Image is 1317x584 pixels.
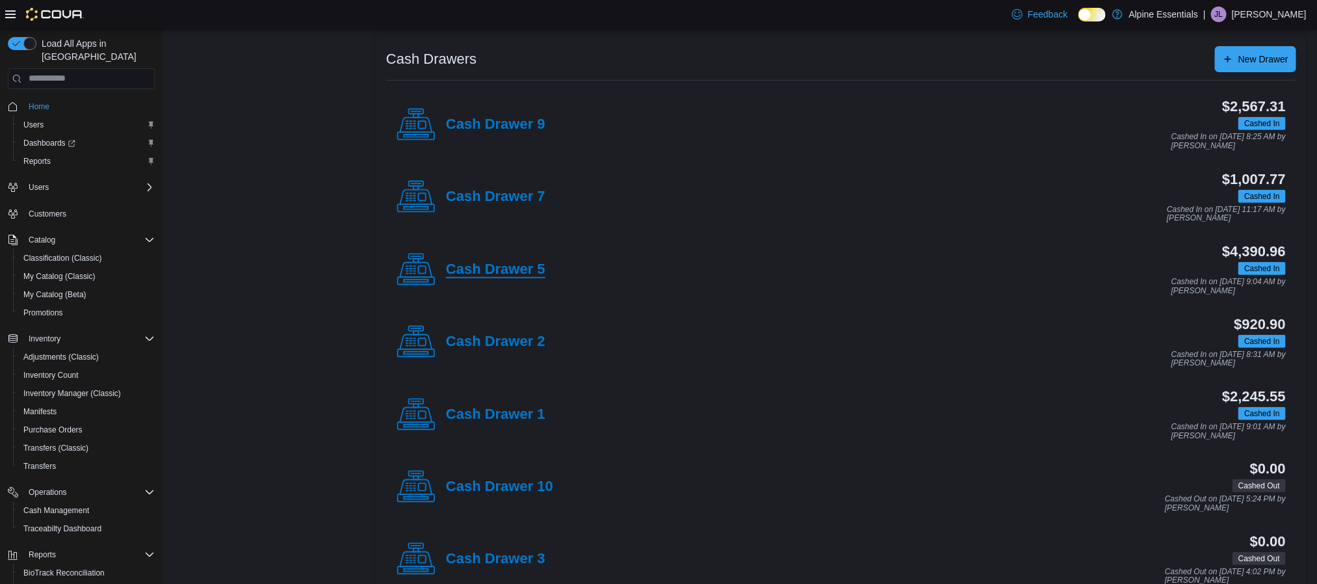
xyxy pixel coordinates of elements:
[18,503,94,518] a: Cash Management
[23,120,44,130] span: Users
[446,334,545,351] h4: Cash Drawer 2
[446,189,545,206] h4: Cash Drawer 7
[13,403,160,421] button: Manifests
[18,503,155,518] span: Cash Management
[18,422,88,438] a: Purchase Orders
[23,206,72,222] a: Customers
[1238,262,1286,275] span: Cashed In
[23,443,88,453] span: Transfers (Classic)
[23,484,155,500] span: Operations
[13,439,160,457] button: Transfers (Classic)
[1028,8,1067,21] span: Feedback
[1238,190,1286,203] span: Cashed In
[18,117,49,133] a: Users
[18,135,155,151] span: Dashboards
[18,349,155,365] span: Adjustments (Classic)
[1007,1,1073,27] a: Feedback
[23,568,105,578] span: BioTrack Reconciliation
[18,135,81,151] a: Dashboards
[18,404,155,419] span: Manifests
[13,267,160,285] button: My Catalog (Classic)
[1244,191,1280,202] span: Cashed In
[23,406,57,417] span: Manifests
[29,235,55,245] span: Catalog
[18,287,155,302] span: My Catalog (Beta)
[1238,335,1286,348] span: Cashed In
[1167,206,1286,223] p: Cashed In on [DATE] 11:17 AM by [PERSON_NAME]
[36,37,155,63] span: Load All Apps in [GEOGRAPHIC_DATA]
[18,367,155,383] span: Inventory Count
[18,305,68,321] a: Promotions
[26,8,84,21] img: Cova
[18,565,155,581] span: BioTrack Reconciliation
[29,334,60,344] span: Inventory
[23,308,63,318] span: Promotions
[18,153,56,169] a: Reports
[18,386,155,401] span: Inventory Manager (Classic)
[18,117,155,133] span: Users
[18,404,62,419] a: Manifests
[1078,8,1106,21] input: Dark Mode
[18,440,155,456] span: Transfers (Classic)
[23,524,101,534] span: Traceabilty Dashboard
[23,484,72,500] button: Operations
[1244,118,1280,129] span: Cashed In
[13,384,160,403] button: Inventory Manager (Classic)
[1244,408,1280,419] span: Cashed In
[3,97,160,116] button: Home
[3,231,160,249] button: Catalog
[1171,133,1286,150] p: Cashed In on [DATE] 8:25 AM by [PERSON_NAME]
[1165,495,1286,512] p: Cashed Out on [DATE] 5:24 PM by [PERSON_NAME]
[1250,534,1286,550] h3: $0.00
[1222,99,1286,114] h3: $2,567.31
[23,179,54,195] button: Users
[13,348,160,366] button: Adjustments (Classic)
[3,204,160,223] button: Customers
[18,440,94,456] a: Transfers (Classic)
[1238,480,1280,492] span: Cashed Out
[13,501,160,520] button: Cash Management
[13,134,160,152] a: Dashboards
[23,156,51,166] span: Reports
[446,261,545,278] h4: Cash Drawer 5
[386,51,476,67] h3: Cash Drawers
[23,370,79,380] span: Inventory Count
[1244,263,1280,274] span: Cashed In
[23,253,102,263] span: Classification (Classic)
[18,386,126,401] a: Inventory Manager (Classic)
[18,305,155,321] span: Promotions
[1222,244,1286,259] h3: $4,390.96
[23,232,60,248] button: Catalog
[1238,407,1286,420] span: Cashed In
[29,101,49,112] span: Home
[23,331,66,347] button: Inventory
[23,99,55,114] a: Home
[29,487,67,498] span: Operations
[446,551,545,568] h4: Cash Drawer 3
[23,461,56,471] span: Transfers
[1222,389,1286,405] h3: $2,245.55
[1238,553,1280,564] span: Cashed Out
[23,352,99,362] span: Adjustments (Classic)
[18,269,155,284] span: My Catalog (Classic)
[3,330,160,348] button: Inventory
[23,289,86,300] span: My Catalog (Beta)
[13,152,160,170] button: Reports
[1203,7,1206,22] p: |
[18,565,110,581] a: BioTrack Reconciliation
[18,521,155,537] span: Traceabilty Dashboard
[3,483,160,501] button: Operations
[13,366,160,384] button: Inventory Count
[23,547,155,563] span: Reports
[18,458,61,474] a: Transfers
[13,520,160,538] button: Traceabilty Dashboard
[13,285,160,304] button: My Catalog (Beta)
[23,271,96,282] span: My Catalog (Classic)
[1215,46,1296,72] button: New Drawer
[18,458,155,474] span: Transfers
[23,138,75,148] span: Dashboards
[1129,7,1199,22] p: Alpine Essentials
[18,269,101,284] a: My Catalog (Classic)
[23,232,155,248] span: Catalog
[23,388,121,399] span: Inventory Manager (Classic)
